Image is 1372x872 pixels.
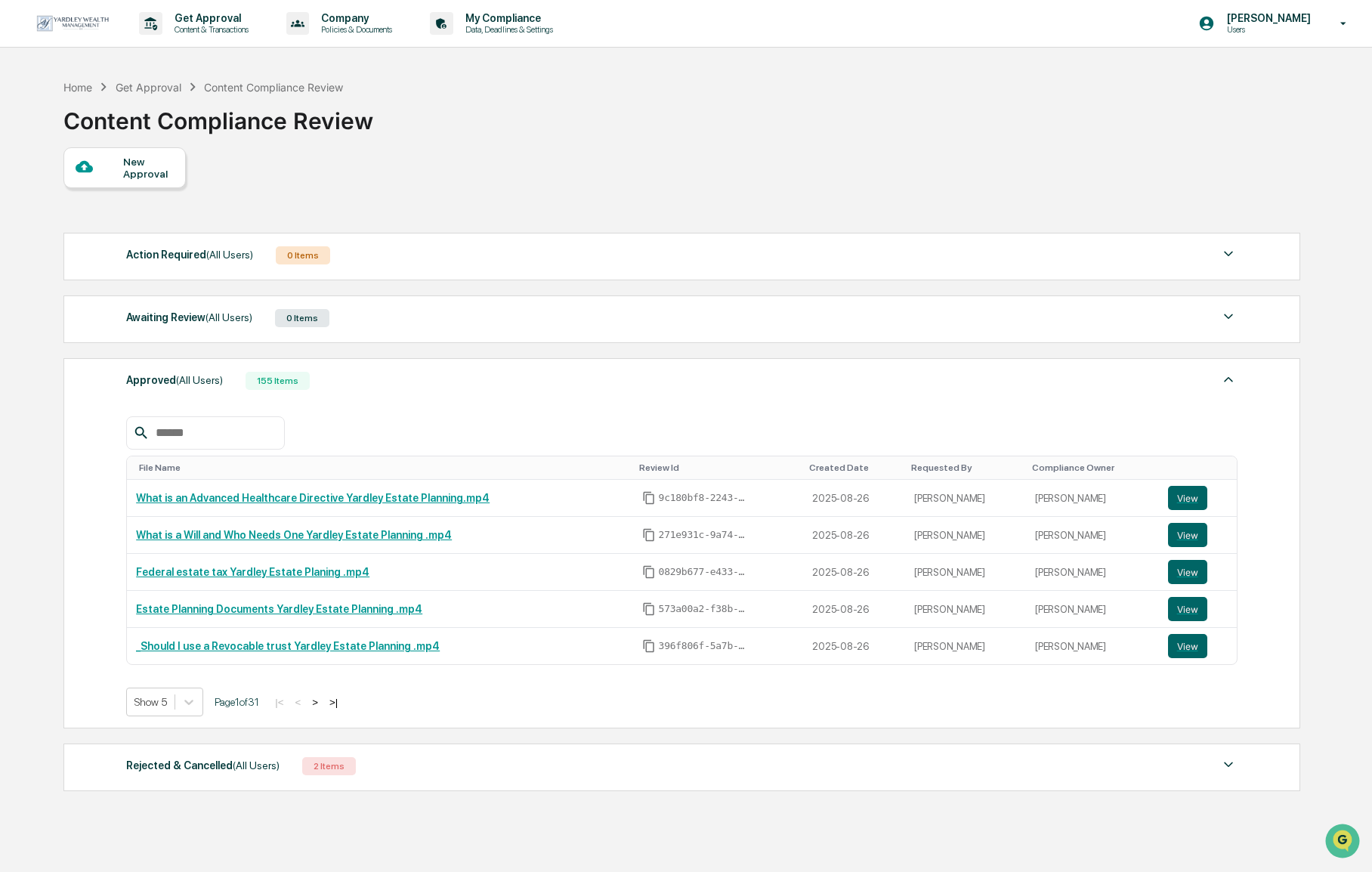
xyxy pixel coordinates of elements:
input: Clear [39,69,249,85]
span: 396f806f-5a7b-4b57-be1e-c248b2f9c433 [659,640,749,652]
a: What is a Will and Who Needs One Yardley Estate Planning .mp4 [136,529,452,541]
span: Page 1 of 31 [215,696,259,708]
span: 271e931c-9a74-402a-8a48-c239cf871e1c [659,529,749,541]
p: My Compliance [453,12,561,24]
td: [PERSON_NAME] [1026,517,1159,554]
td: [PERSON_NAME] [1026,591,1159,628]
p: How can we help? [15,32,275,56]
td: 2025-08-26 [803,554,905,591]
img: 1746055101610-c473b297-6a78-478c-a979-82029cc54cd1 [15,116,42,143]
div: 🖐️ [15,192,27,204]
div: 2 Items [302,757,356,775]
img: caret [1219,370,1238,388]
div: 155 Items [246,372,310,390]
p: [PERSON_NAME] [1215,12,1318,24]
p: Users [1215,24,1318,35]
td: [PERSON_NAME] [1026,628,1159,664]
div: 🗄️ [110,192,122,204]
a: 🗄️Attestations [104,184,193,212]
div: Content Compliance Review [204,81,343,94]
p: Get Approval [162,12,256,24]
div: Start new chat [51,116,248,131]
p: Company [309,12,400,24]
button: View [1168,523,1207,547]
span: Preclearance [30,190,97,206]
span: 0829b677-e433-4531-97ea-439144201886 [659,566,749,578]
a: Federal estate tax Yardley Estate Planing .mp4 [136,566,369,578]
div: Toggle SortBy [911,462,1020,473]
div: Approved [126,370,223,390]
div: Toggle SortBy [1171,462,1231,473]
a: 🖐️Preclearance [9,184,104,212]
img: logo [36,15,109,32]
a: Estate Planning Documents Yardley Estate Planning .mp4 [136,603,422,615]
span: (All Users) [233,759,280,772]
img: caret [1219,245,1238,263]
a: View [1168,560,1228,584]
img: caret [1219,308,1238,326]
a: What is an Advanced Healthcare Directive Yardley Estate Planning.mp4 [136,492,490,504]
span: Copy Id [642,602,656,616]
span: Copy Id [642,491,656,505]
div: Toggle SortBy [639,462,798,473]
td: 2025-08-26 [803,480,905,517]
div: Home [63,81,92,94]
a: View [1168,597,1228,621]
span: (All Users) [206,249,253,261]
div: Awaiting Review [126,308,252,327]
td: 2025-08-26 [803,591,905,628]
span: Copy Id [642,528,656,542]
td: [PERSON_NAME] [905,480,1026,517]
iframe: Open customer support [1324,822,1364,863]
span: (All Users) [176,374,223,386]
span: Data Lookup [30,219,95,234]
button: View [1168,560,1207,584]
div: Toggle SortBy [139,462,626,473]
td: [PERSON_NAME] [905,628,1026,664]
div: Get Approval [116,81,181,94]
p: Policies & Documents [309,24,400,35]
span: Copy Id [642,639,656,653]
td: [PERSON_NAME] [905,554,1026,591]
td: 2025-08-26 [803,517,905,554]
div: Toggle SortBy [809,462,899,473]
button: > [307,696,323,709]
div: Toggle SortBy [1032,462,1153,473]
a: View [1168,523,1228,547]
a: _Should I use a Revocable trust Yardley Estate Planning .mp4 [136,640,440,652]
div: We're available if you need us! [51,131,191,143]
p: Content & Transactions [162,24,256,35]
div: Rejected & Cancelled [126,756,280,775]
div: 🔎 [15,221,27,233]
a: 🔎Data Lookup [9,213,101,240]
button: Start new chat [257,120,275,138]
div: 0 Items [275,309,329,327]
span: 9c180bf8-2243-44e1-ba26-3ce2c21bda07 [659,492,749,504]
span: Copy Id [642,565,656,579]
button: |< [270,696,288,709]
span: Attestations [125,190,187,206]
button: View [1168,634,1207,658]
a: View [1168,486,1228,510]
button: >| [325,696,342,709]
div: Content Compliance Review [63,95,373,135]
div: 0 Items [276,246,330,264]
a: View [1168,634,1228,658]
span: 573a00a2-f38b-496a-92b7-04ab56410efb [659,603,749,615]
span: (All Users) [205,311,252,323]
img: caret [1219,756,1238,774]
td: [PERSON_NAME] [1026,480,1159,517]
button: View [1168,597,1207,621]
td: 2025-08-26 [803,628,905,664]
div: New Approval [123,156,174,180]
p: Data, Deadlines & Settings [453,24,561,35]
td: [PERSON_NAME] [905,517,1026,554]
button: View [1168,486,1207,510]
td: [PERSON_NAME] [905,591,1026,628]
a: Powered byPylon [107,255,183,267]
div: Action Required [126,245,253,264]
td: [PERSON_NAME] [1026,554,1159,591]
button: < [290,696,305,709]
